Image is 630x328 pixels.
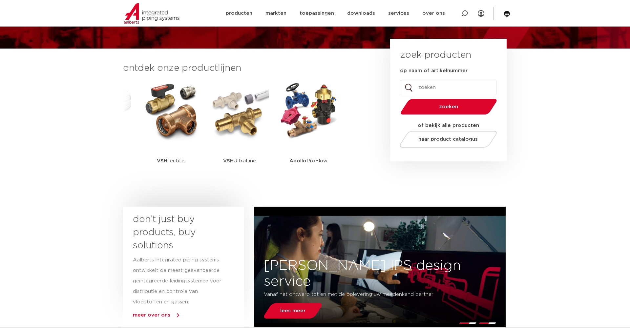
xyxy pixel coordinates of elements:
h3: don’t just buy products, buy solutions [133,213,222,252]
strong: VSH [223,158,234,163]
input: zoeken [400,80,496,95]
p: Vanaf het ontwerp tot en met de oplevering uw meedenkend partner [264,289,456,300]
p: UltraLine [223,140,256,181]
h3: ontdek onze productlijnen [123,62,368,75]
a: lees meer [262,303,324,318]
strong: of bekijk alle producten [418,123,479,128]
li: Page dot 1 [459,322,477,324]
a: meer over ons [133,313,170,318]
button: zoeken [398,98,500,115]
a: VSHTectite [141,81,200,181]
p: Tectite [157,140,184,181]
p: ProFlow [289,140,327,181]
span: naar product catalogus [419,137,478,142]
h3: [PERSON_NAME] IPS design service [254,258,506,289]
strong: VSH [157,158,167,163]
label: op naam of artikelnummer [400,68,468,74]
strong: Apollo [289,158,306,163]
a: VSHUltraLine [210,81,269,181]
p: Aalberts integrated piping systems ontwikkelt de meest geavanceerde geïntegreerde leidingsystemen... [133,255,222,307]
h3: zoek producten [400,49,471,62]
span: lees meer [280,308,305,313]
a: ApolloProFlow [279,81,338,181]
a: naar product catalogus [398,131,499,148]
span: zoeken [417,104,480,109]
li: Page dot 2 [479,322,496,324]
